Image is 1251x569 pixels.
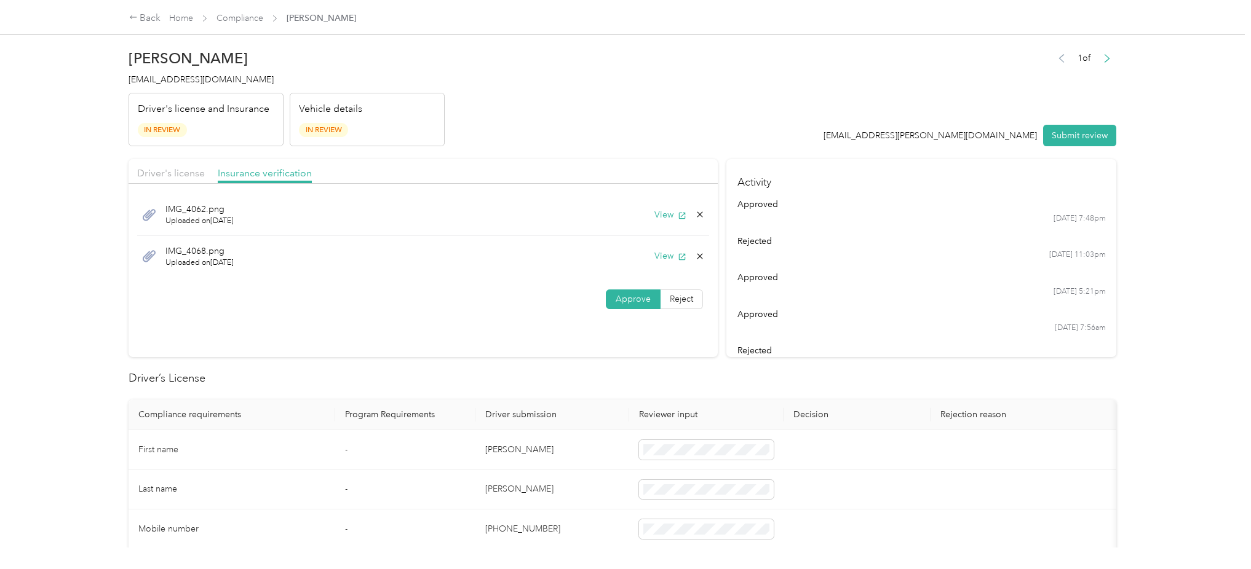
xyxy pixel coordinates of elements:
div: approved [737,308,1106,321]
button: View [654,208,686,221]
div: rejected [737,235,1106,248]
td: - [335,509,475,549]
span: First name [138,444,178,455]
div: approved [737,271,1106,284]
time: [DATE] 7:56am [1055,323,1106,334]
span: Last name [138,484,177,494]
th: Rejection reason [931,399,1116,430]
span: In Review [138,123,187,137]
td: [PHONE_NUMBER] [475,509,630,549]
span: Approve [616,294,651,304]
span: 1 of [1078,52,1090,65]
a: Home [169,13,193,23]
h2: Driver’s License [129,370,1117,387]
h2: [PERSON_NAME] [129,50,445,67]
td: [PERSON_NAME] [475,430,630,470]
time: [DATE] 7:48pm [1054,213,1106,224]
div: approved [737,198,1106,211]
p: Driver's license and Insurance [138,102,269,117]
td: - [335,470,475,510]
span: Driver's license [137,167,205,179]
td: Mobile number [129,509,335,549]
td: [PERSON_NAME] [475,470,630,510]
td: - [335,430,475,470]
th: Compliance requirements [129,399,335,430]
td: Last name [129,470,335,510]
p: Vehicle details [299,102,362,117]
button: View [654,249,686,262]
th: Reviewer input [629,399,784,430]
th: Program Requirements [335,399,475,430]
span: Insurance verification [218,167,312,179]
span: IMG_4062.png [165,203,234,216]
span: IMG_4068.png [165,245,234,257]
span: Reject [670,294,693,304]
span: [EMAIL_ADDRESS][DOMAIN_NAME] [129,74,274,85]
span: Uploaded on [DATE] [165,257,234,269]
button: Submit review [1043,125,1116,146]
th: Decision [784,399,931,430]
h4: Activity [726,159,1116,198]
span: [PERSON_NAME] [287,12,356,25]
div: [EMAIL_ADDRESS][PERSON_NAME][DOMAIN_NAME] [824,129,1037,142]
span: Mobile number [138,524,199,534]
a: Compliance [216,13,263,23]
time: [DATE] 11:03pm [1049,249,1106,261]
span: In Review [299,123,348,137]
td: First name [129,430,335,470]
div: rejected [737,344,1106,357]
span: Uploaded on [DATE] [165,216,234,227]
div: Back [129,11,161,26]
iframe: Everlance-gr Chat Button Frame [1182,500,1251,569]
time: [DATE] 5:21pm [1054,286,1106,297]
th: Driver submission [475,399,630,430]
